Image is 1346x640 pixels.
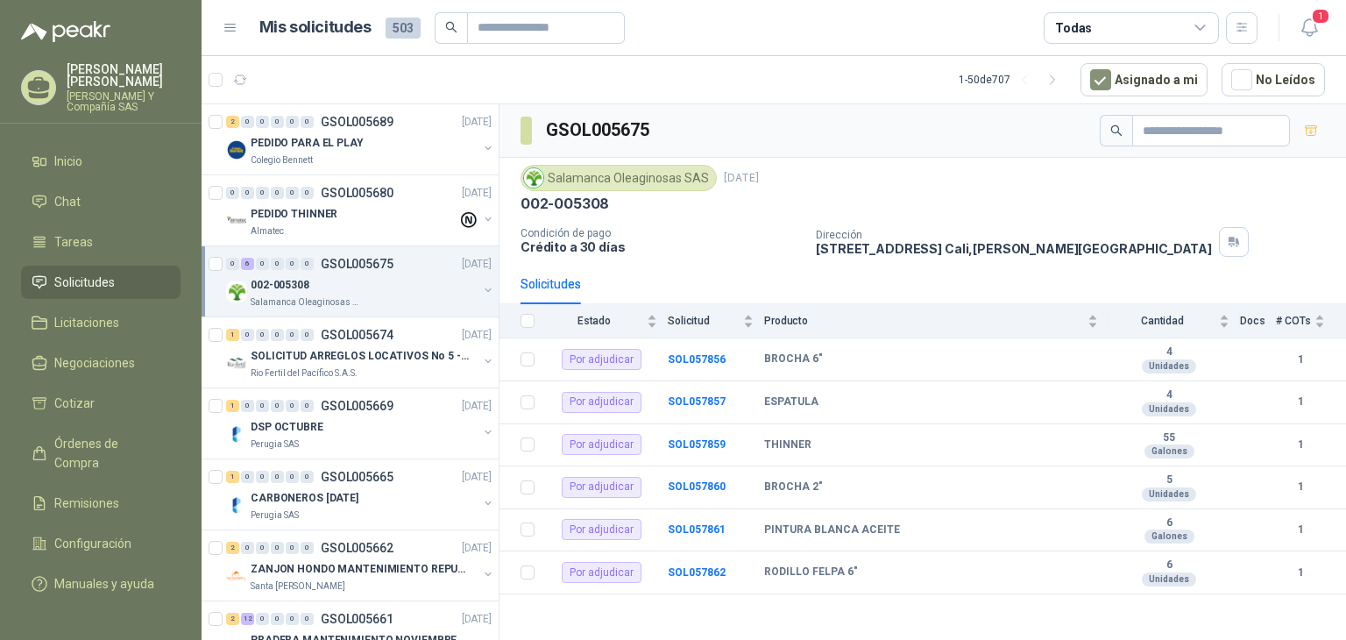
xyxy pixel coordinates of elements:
a: Inicio [21,145,181,178]
div: 0 [256,471,269,483]
div: 0 [286,400,299,412]
p: [DATE] [462,469,492,486]
a: SOL057857 [668,395,726,408]
p: PEDIDO THINNER [251,206,337,223]
b: 1 [1276,565,1325,581]
a: 1 0 0 0 0 0 GSOL005665[DATE] Company LogoCARBONEROS [DATE]Perugia SAS [226,466,495,523]
div: 0 [226,258,239,270]
div: 12 [241,613,254,625]
div: Unidades [1142,359,1196,373]
span: search [1110,124,1123,137]
div: Solicitudes [521,274,581,294]
div: 0 [256,258,269,270]
b: SOL057861 [668,523,726,536]
p: GSOL005674 [321,329,393,341]
p: GSOL005689 [321,116,393,128]
a: Tareas [21,225,181,259]
img: Logo peakr [21,21,110,42]
p: GSOL005669 [321,400,393,412]
div: 0 [256,329,269,341]
div: 0 [256,613,269,625]
div: 2 [226,542,239,554]
span: Solicitudes [54,273,115,292]
div: 0 [241,471,254,483]
div: 0 [256,400,269,412]
div: 0 [286,187,299,199]
p: [DATE] [462,540,492,557]
p: [STREET_ADDRESS] Cali , [PERSON_NAME][GEOGRAPHIC_DATA] [816,241,1212,256]
div: 0 [301,471,314,483]
div: 0 [301,400,314,412]
p: GSOL005661 [321,613,393,625]
b: PINTURA BLANCA ACEITE [764,523,900,537]
p: GSOL005680 [321,187,393,199]
div: Por adjudicar [562,392,641,413]
div: 2 [226,613,239,625]
div: 0 [286,542,299,554]
div: 0 [271,471,284,483]
div: 2 [226,116,239,128]
b: 5 [1109,473,1229,487]
div: 0 [241,329,254,341]
p: Dirección [816,229,1212,241]
button: Asignado a mi [1080,63,1208,96]
div: 0 [286,116,299,128]
div: 0 [241,116,254,128]
p: Colegio Bennett [251,153,313,167]
span: Órdenes de Compra [54,434,164,473]
div: 0 [301,329,314,341]
p: GSOL005665 [321,471,393,483]
th: Cantidad [1109,304,1240,338]
p: [DATE] [462,327,492,344]
p: SOLICITUD ARREGLOS LOCATIVOS No 5 - PICHINDE [251,348,469,365]
div: 1 [226,329,239,341]
img: Company Logo [226,494,247,516]
div: 0 [271,400,284,412]
div: Unidades [1142,402,1196,416]
a: 2 0 0 0 0 0 GSOL005662[DATE] Company LogoZANJON HONDO MANTENIMIENTO REPUESTOSSanta [PERSON_NAME] [226,537,495,594]
div: Salamanca Oleaginosas SAS [521,165,717,191]
div: 0 [271,613,284,625]
span: 1 [1311,8,1330,25]
img: Company Logo [226,210,247,231]
b: SOL057862 [668,566,726,579]
div: Todas [1055,18,1092,38]
p: GSOL005675 [321,258,393,270]
p: DSP OCTUBRE [251,419,323,436]
p: 002-005308 [521,195,609,213]
th: Estado [545,304,668,338]
div: 0 [256,187,269,199]
p: [DATE] [462,114,492,131]
a: Manuales y ayuda [21,567,181,601]
div: 0 [301,613,314,625]
b: 1 [1276,479,1325,495]
span: Producto [764,315,1084,327]
img: Company Logo [226,352,247,373]
span: Licitaciones [54,313,119,332]
span: Cotizar [54,394,95,413]
span: Tareas [54,232,93,252]
div: 0 [271,258,284,270]
div: Por adjudicar [562,434,641,455]
b: RODILLO FELPA 6" [764,565,858,580]
div: 0 [271,542,284,554]
p: 002-005308 [251,277,309,294]
p: Santa [PERSON_NAME] [251,580,345,594]
b: 4 [1109,388,1229,402]
a: 1 0 0 0 0 0 GSOL005674[DATE] Company LogoSOLICITUD ARREGLOS LOCATIVOS No 5 - PICHINDERio Fertil d... [226,324,495,380]
div: 0 [271,329,284,341]
div: 0 [241,400,254,412]
button: 1 [1293,12,1325,44]
div: Unidades [1142,487,1196,501]
p: [DATE] [724,170,759,187]
button: No Leídos [1222,63,1325,96]
span: Negociaciones [54,353,135,373]
th: Producto [764,304,1109,338]
div: Por adjudicar [562,349,641,370]
p: Perugia SAS [251,508,299,523]
p: [DATE] [462,611,492,628]
div: 0 [256,116,269,128]
h1: Mis solicitudes [259,15,372,40]
b: THINNER [764,438,811,452]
